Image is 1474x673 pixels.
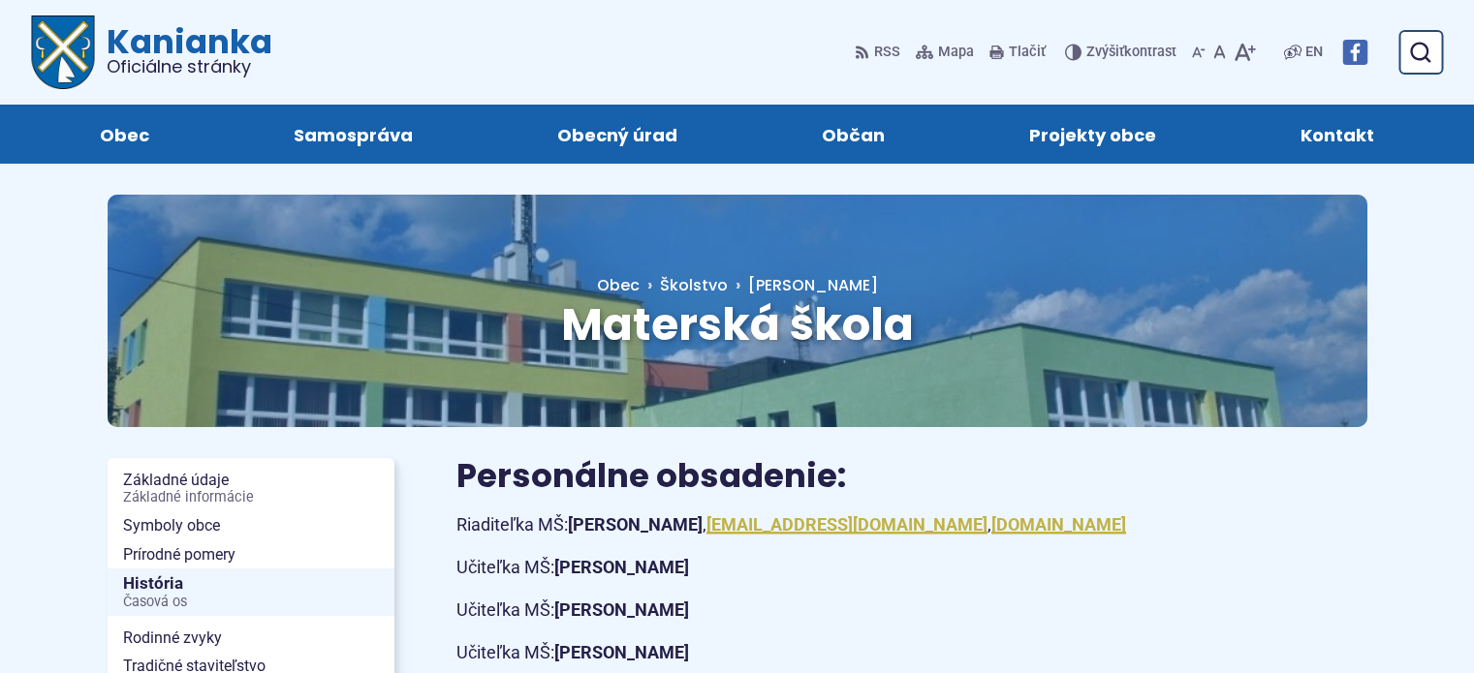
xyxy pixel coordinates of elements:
img: Prejsť na domovskú stránku [31,15,95,89]
button: Tlačiť [986,32,1050,73]
span: Materská škola [561,293,914,355]
p: Učiteľka MŠ: [456,596,1145,626]
button: Nastaviť pôvodnú veľkosť písma [1209,32,1230,73]
a: Logo Kanianka, prejsť na domovskú stránku. [31,15,272,89]
p: Učiteľka MŠ: [456,553,1145,583]
strong: [PERSON_NAME] [554,557,689,577]
a: Školstvo [660,274,728,296]
a: Kontakt [1248,105,1427,164]
a: Projekty obce [977,105,1209,164]
span: Projekty obce [1029,105,1156,164]
span: Rodinné zvyky [123,624,379,653]
span: Občan [822,105,885,164]
a: [PERSON_NAME] [728,274,878,296]
span: Kontakt [1301,105,1374,164]
button: Zväčšiť veľkosť písma [1230,32,1260,73]
button: Zvýšiťkontrast [1065,32,1180,73]
span: EN [1305,41,1323,64]
span: Obec [597,274,640,296]
a: [DOMAIN_NAME] [991,514,1126,535]
span: Personálne obsadenie: [456,452,846,499]
p: Riaditeľka MŠ: , , [456,510,1145,540]
button: Zmenšiť veľkosť písma [1188,32,1209,73]
span: Základné informácie [123,490,379,505]
span: Základné údaje [123,466,379,511]
span: Oficiálne stránky [107,58,272,76]
a: Samospráva [240,105,465,164]
span: Symboly obce [123,511,379,540]
strong: [PERSON_NAME] [554,642,689,662]
a: Mapa [912,32,978,73]
span: Obec [100,105,149,164]
span: Prírodné pomery [123,540,379,569]
a: Občan [769,105,938,164]
a: Rodinné zvyky [108,624,394,653]
span: Zvýšiť [1086,44,1124,60]
span: Časová os [123,595,379,610]
a: HistóriaČasová os [108,568,394,616]
span: kontrast [1086,45,1176,61]
a: EN [1302,41,1327,64]
strong: [PERSON_NAME] [554,599,689,620]
a: Obec [597,274,660,296]
span: Kanianka [95,25,272,76]
span: Obecný úrad [557,105,677,164]
strong: [PERSON_NAME] [568,514,703,535]
a: Obec [47,105,202,164]
img: Prejsť na Facebook stránku [1342,40,1367,65]
a: [EMAIL_ADDRESS][DOMAIN_NAME] [706,514,988,535]
a: Obecný úrad [504,105,730,164]
a: RSS [855,32,904,73]
span: Mapa [938,41,974,64]
a: Prírodné pomery [108,540,394,569]
span: [PERSON_NAME] [748,274,878,296]
span: RSS [874,41,900,64]
span: Samospráva [294,105,413,164]
span: História [123,568,379,616]
a: Základné údajeZákladné informácie [108,466,394,511]
span: Tlačiť [1009,45,1046,61]
p: Učiteľka MŠ: [456,638,1145,668]
a: Symboly obce [108,511,394,540]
